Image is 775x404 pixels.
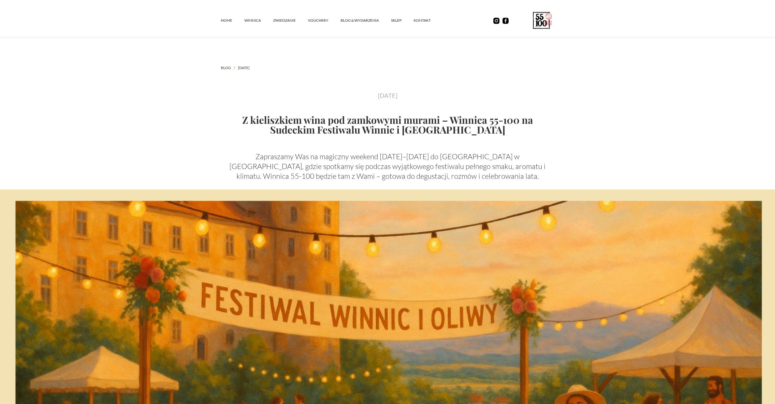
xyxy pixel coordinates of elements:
a: winnica [244,11,273,30]
a: ZWIEDZANIE [273,11,308,30]
a: Home [221,11,244,30]
a: SKLEP [391,11,414,30]
div: [DATE] [221,90,554,100]
a: kontakt [414,11,443,30]
p: Zapraszamy Was na magiczny weekend [DATE]–[DATE] do [GEOGRAPHIC_DATA] w [GEOGRAPHIC_DATA], gdzie ... [221,152,554,181]
a: [DATE] [238,65,250,71]
a: Blog & Wydarzenia [341,11,391,30]
a: vouchery [308,11,341,30]
h1: Z kieliszkiem wina pod zamkowymi murami – Winnica 55-100 na Sudeckim Festiwalu Winnic i [GEOGRAPH... [221,115,554,134]
a: Blog [221,65,231,71]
